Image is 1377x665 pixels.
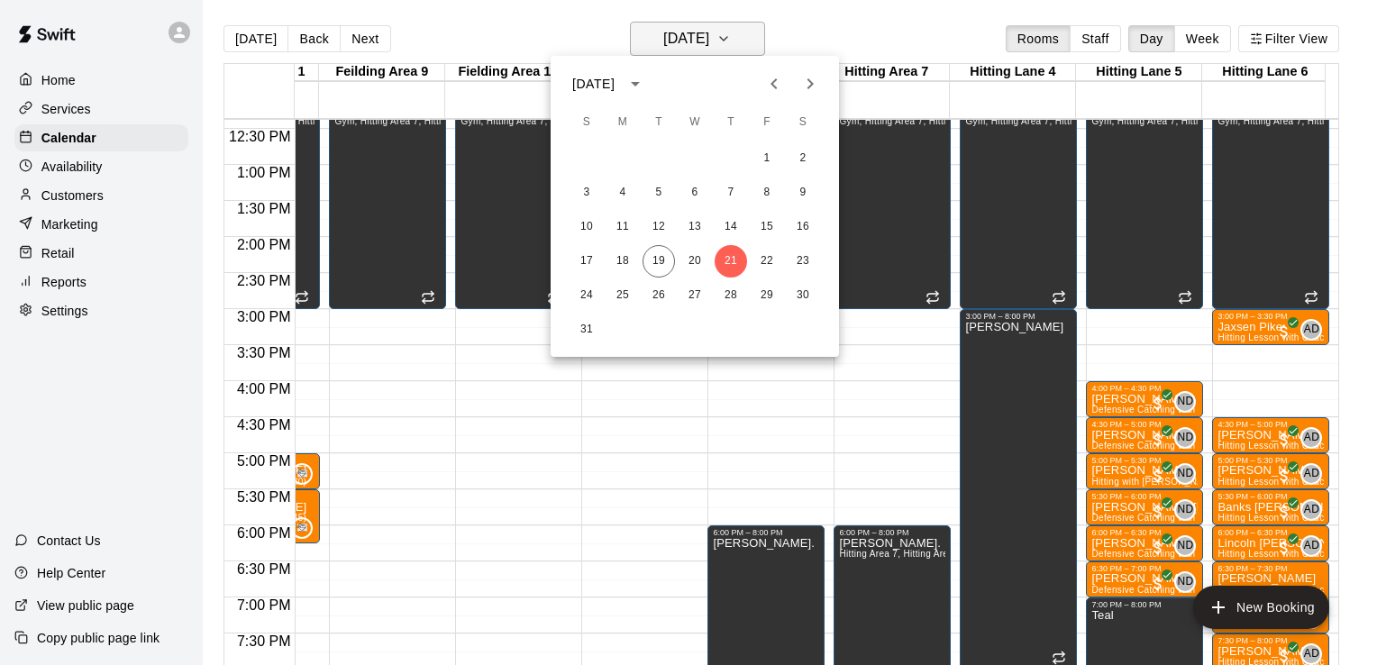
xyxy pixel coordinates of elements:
button: Next month [792,66,828,102]
div: [DATE] [572,75,615,94]
button: 21 [715,245,747,278]
button: 28 [715,279,747,312]
button: 10 [570,211,603,243]
button: 14 [715,211,747,243]
button: 15 [751,211,783,243]
button: 26 [643,279,675,312]
button: 30 [787,279,819,312]
span: Thursday [715,105,747,141]
button: 6 [679,177,711,209]
span: Friday [751,105,783,141]
button: 18 [606,245,639,278]
button: 24 [570,279,603,312]
button: 20 [679,245,711,278]
button: 9 [787,177,819,209]
button: calendar view is open, switch to year view [620,68,651,99]
button: 12 [643,211,675,243]
button: 11 [606,211,639,243]
button: 3 [570,177,603,209]
span: Monday [606,105,639,141]
button: 31 [570,314,603,346]
span: Saturday [787,105,819,141]
button: 27 [679,279,711,312]
button: 2 [787,142,819,175]
span: Tuesday [643,105,675,141]
button: 5 [643,177,675,209]
button: 22 [751,245,783,278]
span: Wednesday [679,105,711,141]
button: Previous month [756,66,792,102]
button: 7 [715,177,747,209]
span: Sunday [570,105,603,141]
button: 16 [787,211,819,243]
button: 17 [570,245,603,278]
button: 4 [606,177,639,209]
button: 1 [751,142,783,175]
button: 19 [643,245,675,278]
button: 25 [606,279,639,312]
button: 13 [679,211,711,243]
button: 23 [787,245,819,278]
button: 8 [751,177,783,209]
button: 29 [751,279,783,312]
